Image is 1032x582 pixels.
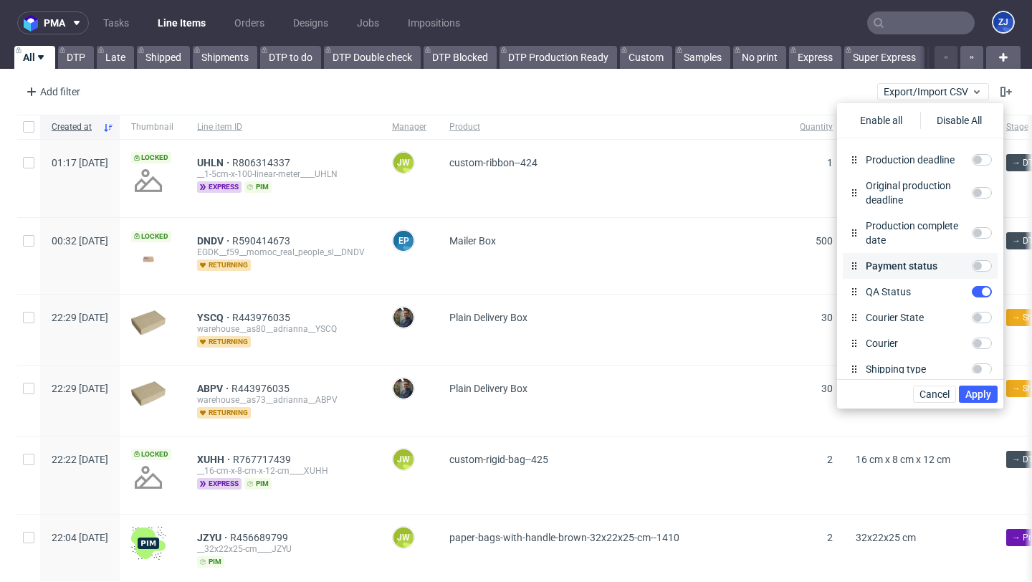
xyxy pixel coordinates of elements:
[733,46,786,69] a: No print
[860,336,904,350] label: Courier
[232,157,293,168] a: R806314337
[620,46,672,69] a: Custom
[449,121,777,133] span: Product
[800,121,833,133] span: Quantity
[449,157,537,168] span: custom-ribbon--424
[913,386,956,403] button: Cancel
[232,235,293,247] a: R590414673
[393,231,414,251] figcaption: EP
[965,389,991,399] span: Apply
[52,312,108,323] span: 22:29 [DATE]
[131,152,171,163] span: Locked
[244,181,272,193] span: pim
[844,46,924,69] a: Super Express
[860,285,917,299] label: QA Status
[827,454,833,465] span: 2
[860,310,930,325] label: Courier State
[131,231,171,242] span: Locked
[197,465,369,477] div: __16-cm-x-8-cm-x-12-cm____XUHH
[260,46,321,69] a: DTP to do
[843,112,920,129] div: Enable all
[392,121,426,133] span: Manager
[789,46,841,69] a: Express
[17,11,89,34] button: pma
[197,454,233,465] span: XUHH
[233,454,294,465] a: R767717439
[97,46,134,69] a: Late
[197,394,369,406] div: warehouse__as73__adrianna__ABPV
[197,181,242,193] span: express
[993,12,1013,32] figcaption: ZJ
[131,381,166,406] img: plain-eco.9b3ba858dad33fd82c36.png
[197,247,369,258] div: EGDK__f59__momoc_real_people_sl__DNDV
[14,46,55,69] a: All
[860,153,960,167] label: Production deadline
[856,454,950,465] span: 16 cm x 8 cm x 12 cm
[131,460,166,495] img: no_design.png
[393,528,414,548] figcaption: JW
[197,407,251,419] span: returning
[230,532,291,543] a: R456689799
[197,157,232,168] a: UHLN
[393,378,414,399] img: Maciej Sobola
[860,259,943,273] label: Payment status
[197,532,230,543] span: JZYU
[324,46,421,69] a: DTP Double check
[231,383,292,394] a: R443976035
[244,478,272,490] span: pim
[131,121,174,133] span: Thumbnail
[197,543,369,555] div: __32x22x25-cm____JZYU
[393,153,414,173] figcaption: JW
[131,310,166,335] img: plain-eco.9b3ba858dad33fd82c36.png
[58,46,94,69] a: DTP
[449,454,548,465] span: custom-rigid-bag--425
[197,478,242,490] span: express
[197,259,251,271] span: returning
[399,11,469,34] a: Impositions
[500,46,617,69] a: DTP Production Ready
[197,235,232,247] a: DNDV
[232,312,293,323] a: R443976035
[52,532,108,543] span: 22:04 [DATE]
[449,532,679,543] span: paper-bags-with-handle-brown-32x22x25-cm--1410
[20,80,83,103] div: Add filter
[860,219,972,247] label: Production complete date
[197,121,369,133] span: Line item ID
[149,11,214,34] a: Line Items
[816,235,833,247] span: 500
[856,532,916,543] span: 32x22x25 cm
[919,389,950,399] span: Cancel
[197,556,224,568] span: pim
[675,46,730,69] a: Samples
[52,157,108,168] span: 01:17 [DATE]
[827,157,833,168] span: 1
[884,86,983,97] span: Export/Import CSV
[131,249,166,269] img: version_two_editor_design
[393,449,414,469] figcaption: JW
[285,11,337,34] a: Designs
[52,454,108,465] span: 22:22 [DATE]
[24,15,44,32] img: logo
[226,11,273,34] a: Orders
[52,235,108,247] span: 00:32 [DATE]
[424,46,497,69] a: DTP Blocked
[877,83,989,100] button: Export/Import CSV
[197,383,231,394] a: ABPV
[137,46,190,69] a: Shipped
[197,336,251,348] span: returning
[197,168,369,180] div: __1-5cm-x-100-linear-meter____UHLN
[193,46,257,69] a: Shipments
[52,383,108,394] span: 22:29 [DATE]
[131,449,171,460] span: Locked
[348,11,388,34] a: Jobs
[821,312,833,323] span: 30
[131,163,166,198] img: no_design.png
[920,112,998,129] div: Disable All
[449,312,527,323] span: Plain Delivery Box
